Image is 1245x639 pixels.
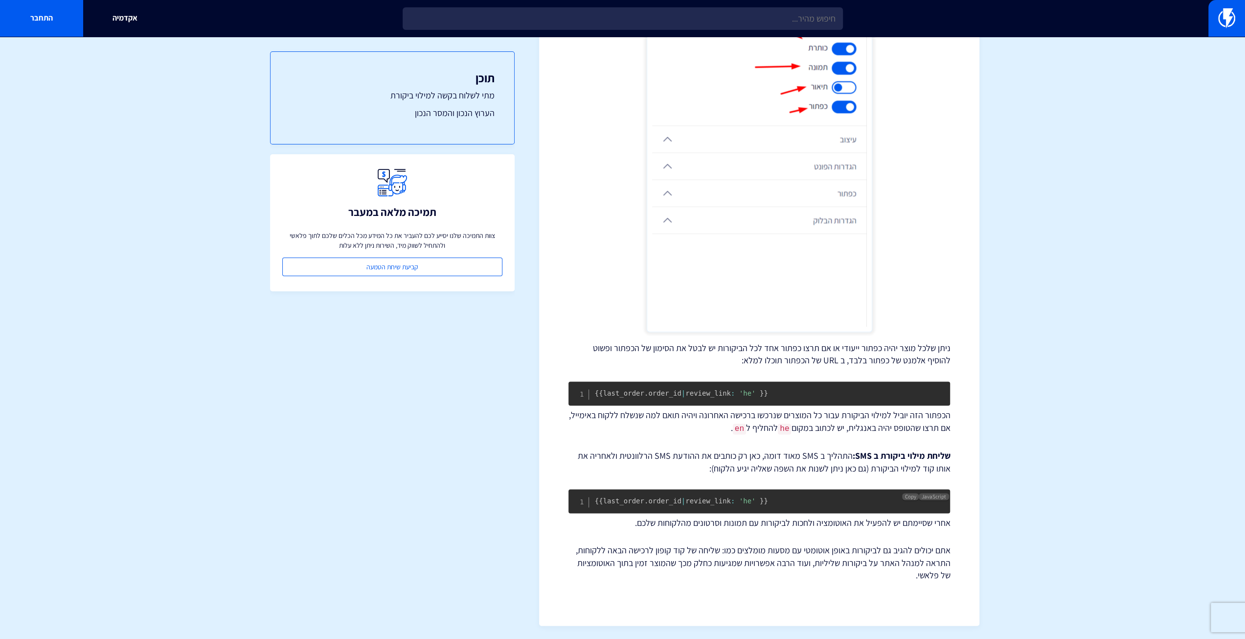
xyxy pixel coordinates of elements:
h3: תוכן [290,71,495,84]
span: } [764,497,768,505]
p: ניתן שלכל מוצר יהיה כפתור ייעודי או אם תרצו כפתור אחד לכל הביקורות יש לבטל את הסימון של הכפתור ופ... [568,342,950,367]
p: הכפתור הזה יוביל למילוי הביקורת עבור כל המוצרים שנרכשו ברכישה האחרונה ויהיה תואם למה שנשלח ללקוח ... [568,409,950,435]
code: he [778,424,791,434]
span: { [595,389,599,397]
button: Copy [902,493,919,500]
span: : [731,497,735,505]
span: } [760,389,764,397]
span: . [644,497,648,505]
span: | [681,497,685,505]
span: JavaScript [919,493,949,500]
strong: שליחת מילוי ביקורת ב SMS: [852,450,950,461]
span: . [644,389,648,397]
span: { [595,497,599,505]
span: Copy [905,493,916,500]
h3: תמיכה מלאה במעבר [348,206,436,218]
a: קביעת שיחת הטמעה [282,258,502,276]
code: last_order order_id review_link [595,389,768,397]
p: התהליך ב SMS מאוד דומה, כאן רק כותבים את ההודעת SMS הרלוונטית ולאחריה את אותו קוד למילוי הביקורת ... [568,450,950,474]
span: | [681,389,685,397]
input: חיפוש מהיר... [403,7,843,30]
span: 'he' [739,497,756,505]
span: } [760,497,764,505]
span: 'he' [739,389,756,397]
p: אתם יכולים להגיב גם לביקורות באופן אוטומטי עם מסעות מומלצים כמו: שליחה של קוד קופון לרכישה הבאה ל... [568,544,950,582]
span: { [599,389,603,397]
p: אחרי שסיימתם יש להפעיל את האוטומציה ולחכות לביקורות עם תמונות וסרטונים מהלקוחות שלכם. [568,517,950,529]
span: } [764,389,768,397]
code: en [733,424,746,434]
span: : [731,389,735,397]
a: מתי לשלוח בקשה למילוי ביקורת [290,89,495,102]
span: { [599,497,603,505]
p: צוות התמיכה שלנו יסייע לכם להעביר את כל המידע מכל הכלים שלכם לתוך פלאשי ולהתחיל לשווק מיד, השירות... [282,231,502,250]
code: last_order order_id review_link [595,497,768,505]
a: הערוץ הנכון והמסר הנכון [290,107,495,119]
